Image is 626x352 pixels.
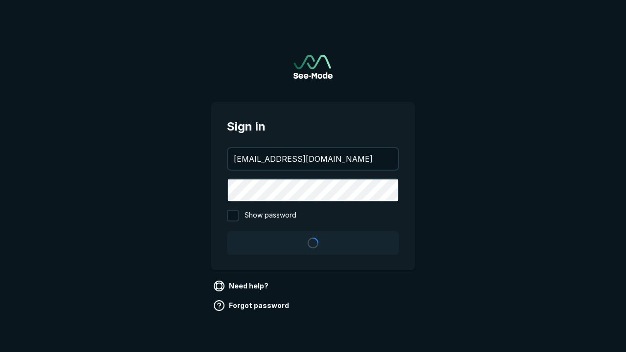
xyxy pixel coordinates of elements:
a: Forgot password [211,298,293,313]
a: Need help? [211,278,272,294]
span: Sign in [227,118,399,135]
a: Go to sign in [293,55,333,79]
span: Show password [245,210,296,221]
img: See-Mode Logo [293,55,333,79]
input: your@email.com [228,148,398,170]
